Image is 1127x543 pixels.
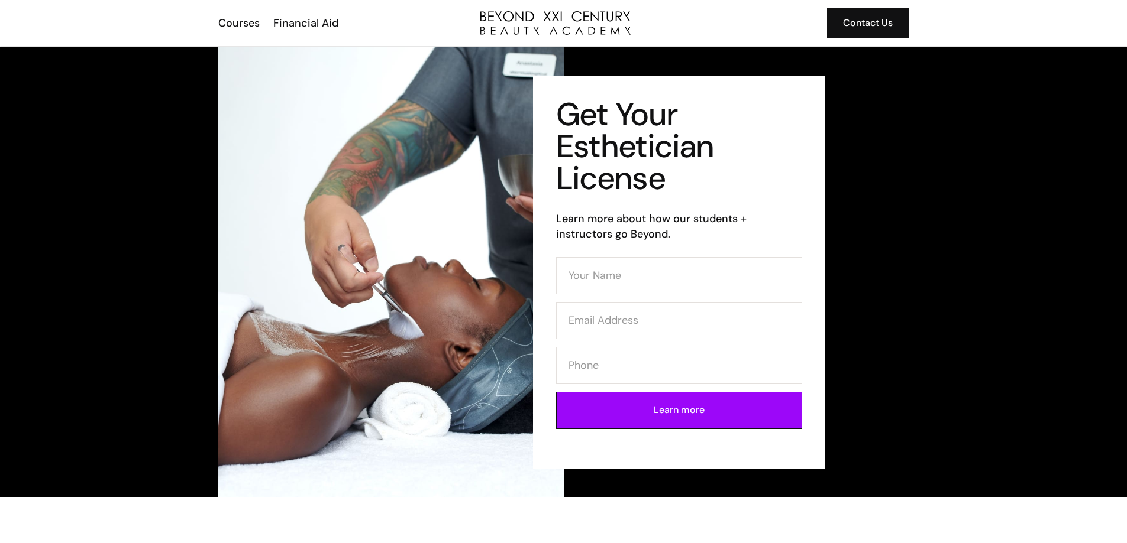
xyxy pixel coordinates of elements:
[556,99,802,194] h1: Get Your Esthetician License
[556,392,802,429] input: Learn more
[480,11,631,35] a: home
[556,257,802,294] input: Your Name
[480,11,631,35] img: beyond logo
[218,15,260,31] div: Courses
[273,15,338,31] div: Financial Aid
[266,15,344,31] a: Financial Aid
[211,15,266,31] a: Courses
[556,302,802,339] input: Email Address
[827,8,909,38] a: Contact Us
[556,257,802,437] form: Contact Form (Esthi)
[843,15,893,31] div: Contact Us
[556,347,802,384] input: Phone
[556,211,802,242] h6: Learn more about how our students + instructors go Beyond.
[218,47,564,497] img: esthetician facial application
